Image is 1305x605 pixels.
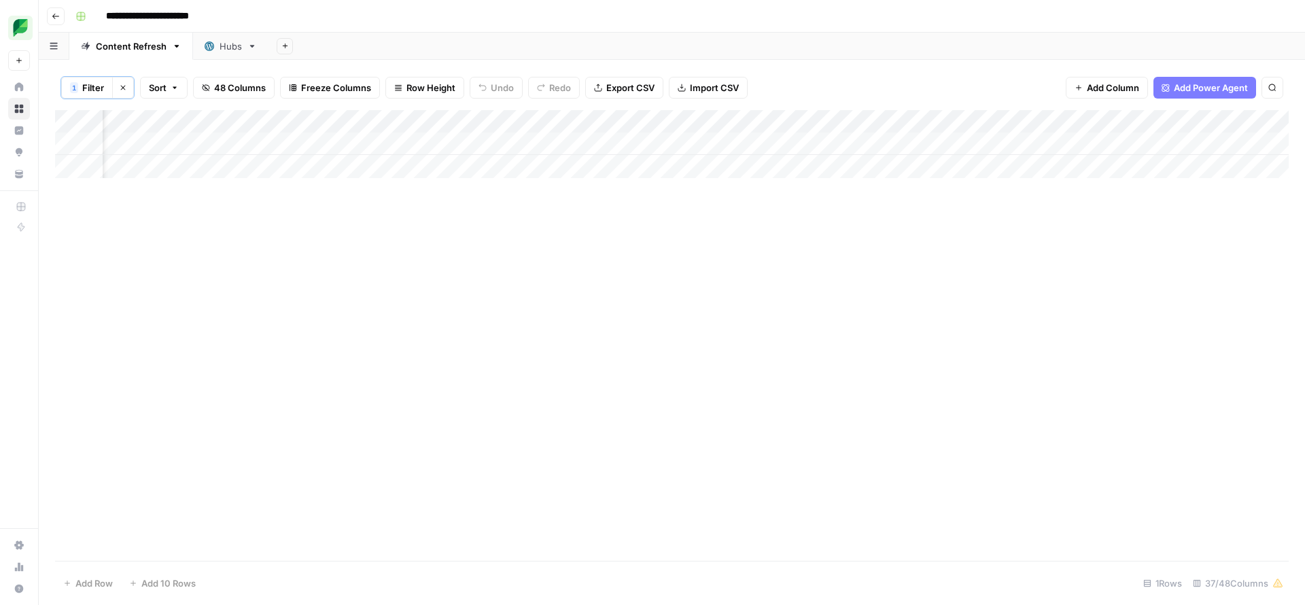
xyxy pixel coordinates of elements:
button: Export CSV [585,77,663,99]
button: Undo [470,77,523,99]
img: SproutSocial Logo [8,16,33,40]
button: Help + Support [8,578,30,600]
button: 48 Columns [193,77,275,99]
a: Settings [8,534,30,556]
button: Add Power Agent [1153,77,1256,99]
button: Add Column [1066,77,1148,99]
a: Home [8,76,30,98]
span: 1 [72,82,76,93]
div: 37/48 Columns [1187,572,1289,594]
a: Content Refresh [69,33,193,60]
span: Import CSV [690,81,739,94]
span: Undo [491,81,514,94]
a: Your Data [8,163,30,185]
a: Browse [8,98,30,120]
div: Content Refresh [96,39,167,53]
a: Usage [8,556,30,578]
span: Export CSV [606,81,655,94]
button: Freeze Columns [280,77,380,99]
a: Insights [8,120,30,141]
button: 1Filter [61,77,112,99]
span: Freeze Columns [301,81,371,94]
a: Hubs [193,33,268,60]
span: Add Column [1087,81,1139,94]
span: Filter [82,81,104,94]
span: Add 10 Rows [141,576,196,590]
button: Add Row [55,572,121,594]
span: Row Height [406,81,455,94]
div: 1 [70,82,78,93]
span: Redo [549,81,571,94]
button: Row Height [385,77,464,99]
span: 48 Columns [214,81,266,94]
button: Workspace: SproutSocial [8,11,30,45]
span: Sort [149,81,167,94]
button: Redo [528,77,580,99]
span: Add Power Agent [1174,81,1248,94]
button: Import CSV [669,77,748,99]
a: Opportunities [8,141,30,163]
button: Add 10 Rows [121,572,204,594]
div: Hubs [220,39,242,53]
span: Add Row [75,576,113,590]
button: Sort [140,77,188,99]
div: 1 Rows [1138,572,1187,594]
